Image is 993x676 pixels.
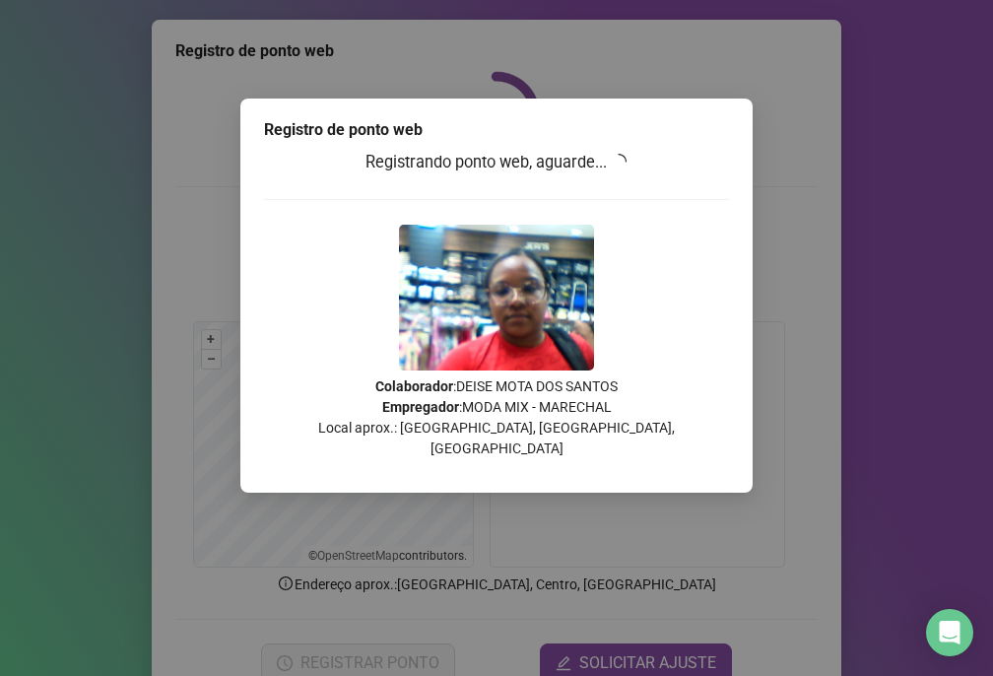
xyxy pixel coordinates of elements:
[399,225,594,371] img: 2Q==
[264,376,729,459] p: : DEISE MOTA DOS SANTOS : MODA MIX - MARECHAL Local aprox.: [GEOGRAPHIC_DATA], [GEOGRAPHIC_DATA],...
[382,399,459,415] strong: Empregador
[264,118,729,142] div: Registro de ponto web
[264,150,729,175] h3: Registrando ponto web, aguarde...
[926,609,973,656] div: Open Intercom Messenger
[375,378,453,394] strong: Colaborador
[611,154,627,169] span: loading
